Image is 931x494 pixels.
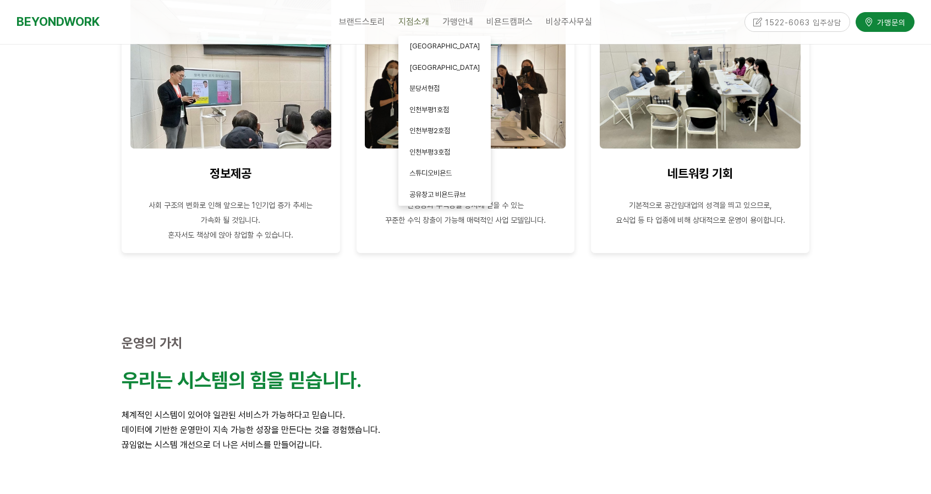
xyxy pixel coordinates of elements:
span: [GEOGRAPHIC_DATA] [409,42,480,50]
p: 데이터에 기반한 운영만이 지속 가능한 성장을 만든다는 것을 경험했습니다. [122,422,809,437]
span: 비욘드캠퍼스 [486,17,533,27]
span: 분당서현점 [409,84,440,92]
span: 공유창고 비욘드큐브 [409,190,465,199]
span: 가맹안내 [442,17,473,27]
p: 체계적인 시스템이 있어야 일관된 서비스가 가능하다고 믿습니다. [122,408,809,422]
span: 정보제공 [210,166,251,180]
a: 가맹문의 [856,12,914,31]
strong: 운영의 가치 [122,335,183,351]
a: 분당서현점 [398,78,491,100]
span: 꾸준한 수익 창출이 가능해 매력적인 사업 모델입니다. [385,216,546,224]
a: 인천부평1호점 [398,100,491,121]
a: 브랜드스토리 [332,8,392,36]
span: 브랜드스토리 [339,17,385,27]
a: 인천부평3호점 [398,142,491,163]
span: 기본적으로 공간임대업의 성격을 띄고 있으므로, [629,201,772,210]
span: 가속화 될 것입니다. [201,216,260,224]
a: 비욘드캠퍼스 [480,8,539,36]
a: 인천부평2호점 [398,120,491,142]
span: 지점소개 [398,17,429,27]
span: 요식업 등 타 업종에 비해 상대적으로 운영이 용이합니다. [616,216,785,224]
span: 비상주사무실 [546,17,592,27]
a: [GEOGRAPHIC_DATA] [398,36,491,57]
a: 지점소개 [392,8,436,36]
a: BEYONDWORK [17,12,100,32]
span: 인천부평3호점 [409,148,450,156]
span: 스튜디오비욘드 [409,169,452,177]
a: 비상주사무실 [539,8,599,36]
a: 공유창고 비욘드큐브 [398,184,491,206]
strong: 네트워킹 기회 [667,166,733,180]
a: 스튜디오비욘드 [398,163,491,184]
span: 안정성과 수익성을 동시에 얻을 수 있는 [407,201,524,210]
span: 인천부평1호점 [409,106,449,114]
span: 사회 구조의 변화로 인해 앞으로는 1인기업 증가 추세는 [149,201,313,210]
span: 가맹문의 [874,17,906,28]
span: [GEOGRAPHIC_DATA] [409,63,480,72]
p: 끊임없는 시스템 개선으로 더 나은 서비스를 만들어갑니다. [122,437,809,452]
span: 혼자서도 책상에 앉아 창업할 수 있습니다. [168,230,293,239]
strong: 우리는 시스템의 힘을 믿습니다. [122,369,362,392]
a: [GEOGRAPHIC_DATA] [398,57,491,79]
span: 인천부평2호점 [409,127,450,135]
a: 가맹안내 [436,8,480,36]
